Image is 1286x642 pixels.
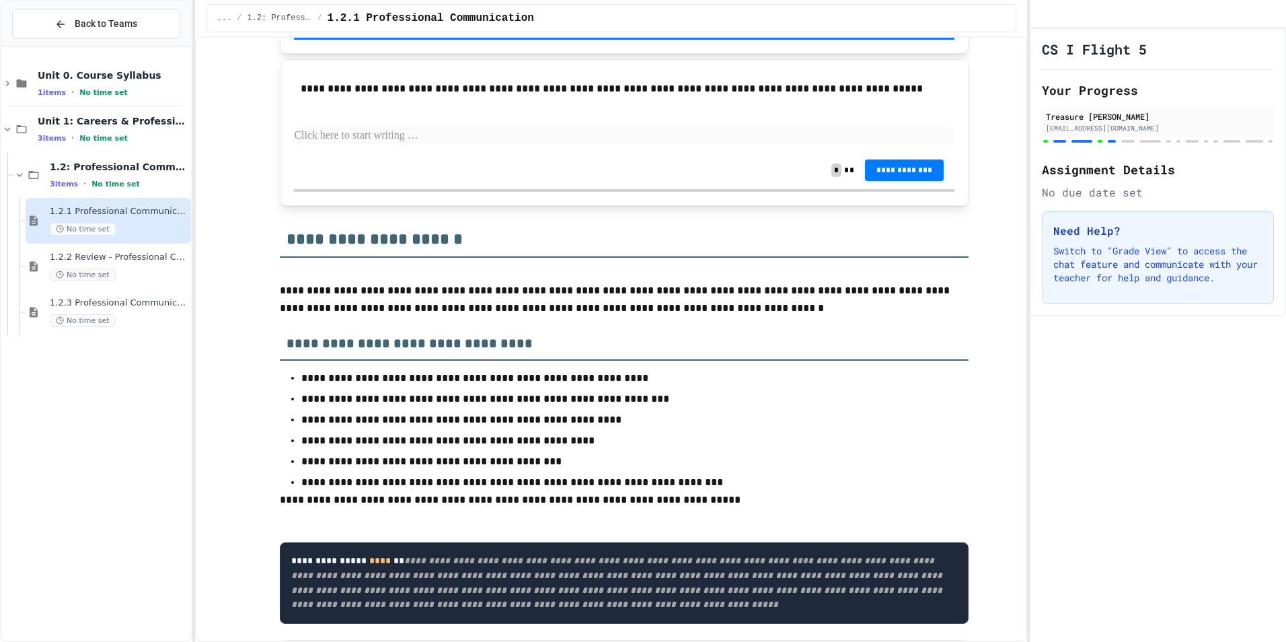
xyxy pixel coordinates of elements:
[12,9,180,38] button: Back to Teams
[317,13,321,24] span: /
[50,161,188,173] span: 1.2: Professional Communication
[50,297,188,309] span: 1.2.3 Professional Communication Challenge
[79,134,128,143] span: No time set
[50,223,116,236] span: No time set
[75,17,137,31] span: Back to Teams
[1042,160,1274,179] h2: Assignment Details
[38,69,188,81] span: Unit 0. Course Syllabus
[71,133,74,143] span: •
[1053,223,1262,239] h3: Need Help?
[50,252,188,263] span: 1.2.2 Review - Professional Communication
[50,180,78,188] span: 3 items
[1046,110,1270,122] div: Treasure [PERSON_NAME]
[38,115,188,127] span: Unit 1: Careers & Professionalism
[1053,244,1262,285] p: Switch to "Grade View" to access the chat feature and communicate with your teacher for help and ...
[237,13,241,24] span: /
[91,180,140,188] span: No time set
[247,13,311,24] span: 1.2: Professional Communication
[50,314,116,327] span: No time set
[1042,40,1147,59] h1: CS I Flight 5
[1046,123,1270,133] div: [EMAIL_ADDRESS][DOMAIN_NAME]
[38,88,66,97] span: 1 items
[38,134,66,143] span: 3 items
[50,269,116,281] span: No time set
[1042,184,1274,201] div: No due date set
[217,13,232,24] span: ...
[83,178,86,189] span: •
[50,206,188,217] span: 1.2.1 Professional Communication
[1042,81,1274,100] h2: Your Progress
[71,87,74,98] span: •
[79,88,128,97] span: No time set
[328,10,534,26] span: 1.2.1 Professional Communication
